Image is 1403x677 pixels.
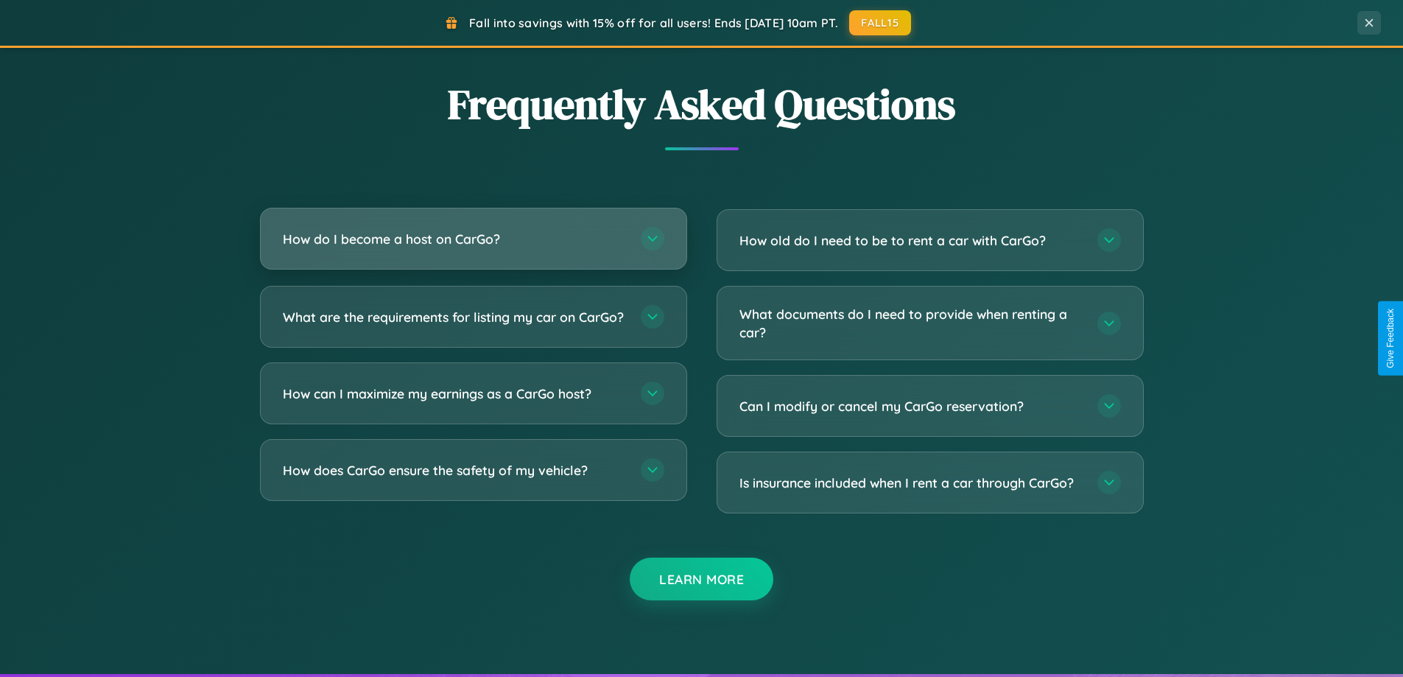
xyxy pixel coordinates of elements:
[260,76,1144,133] h2: Frequently Asked Questions
[739,305,1083,341] h3: What documents do I need to provide when renting a car?
[630,558,773,600] button: Learn More
[739,231,1083,250] h3: How old do I need to be to rent a car with CarGo?
[739,474,1083,492] h3: Is insurance included when I rent a car through CarGo?
[849,10,911,35] button: FALL15
[283,308,626,326] h3: What are the requirements for listing my car on CarGo?
[469,15,838,30] span: Fall into savings with 15% off for all users! Ends [DATE] 10am PT.
[739,397,1083,415] h3: Can I modify or cancel my CarGo reservation?
[283,385,626,403] h3: How can I maximize my earnings as a CarGo host?
[1385,309,1396,368] div: Give Feedback
[283,230,626,248] h3: How do I become a host on CarGo?
[283,461,626,480] h3: How does CarGo ensure the safety of my vehicle?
